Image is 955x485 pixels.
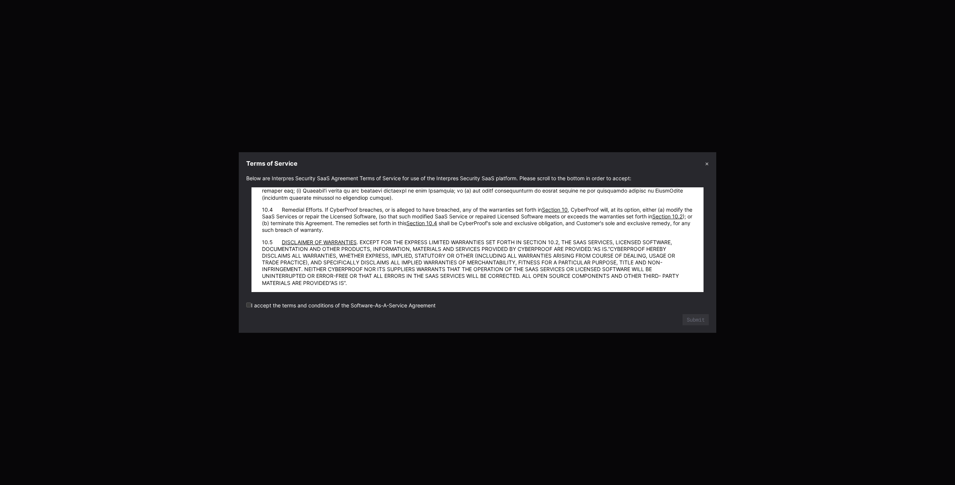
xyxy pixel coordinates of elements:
button: ✕ [705,160,709,168]
label: I accept the terms and conditions of the Software-As-A-Service Agreement [246,302,436,309]
h3: Terms of Service [246,160,298,168]
input: I accept the terms and conditions of the Software-As-A-Service Agreement [246,303,251,307]
li: . EXCEPT FOR THE EXPRESS LIMITED WARRANTIES SET FORTH IN SECTION 10.2, THE SAAS SERVICES, LICENSE... [262,239,693,286]
div: Below are Interpres Security SaaS Agreement Terms of Service for use of the Interpres Security Sa... [246,175,709,182]
span: Section 10.4 [406,220,437,226]
span: Section 10 [542,206,568,213]
button: Submit [683,314,709,325]
li: Remedial Efforts. If CyberProof breaches, or is alleged to have breached, any of the warranties s... [262,206,693,234]
span: DISCLAIMER OF WARRANTIES [282,239,357,245]
span: Section 10.2 [652,213,683,220]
